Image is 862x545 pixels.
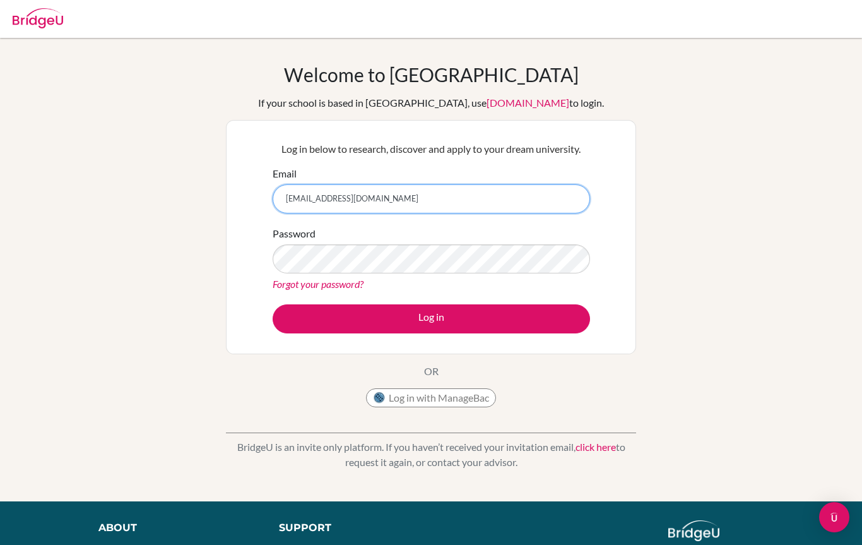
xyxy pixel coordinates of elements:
a: click here [576,441,616,453]
p: OR [424,364,439,379]
div: Support [279,520,418,536]
button: Log in [273,304,590,333]
div: About [98,520,251,536]
img: logo_white@2x-f4f0deed5e89b7ecb1c2cc34c3e3d731f90f0f143d5ea2071677605dd97b5244.png [668,520,719,541]
h1: Welcome to [GEOGRAPHIC_DATA] [284,63,579,86]
a: Forgot your password? [273,278,363,290]
a: [DOMAIN_NAME] [487,97,569,109]
p: BridgeU is an invite only platform. If you haven’t received your invitation email, to request it ... [226,440,636,470]
label: Password [273,226,316,241]
p: Log in below to research, discover and apply to your dream university. [273,141,590,157]
button: Log in with ManageBac [366,388,496,407]
div: Open Intercom Messenger [819,502,849,532]
img: Bridge-U [13,8,63,28]
div: If your school is based in [GEOGRAPHIC_DATA], use to login. [258,95,604,111]
label: Email [273,166,297,181]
